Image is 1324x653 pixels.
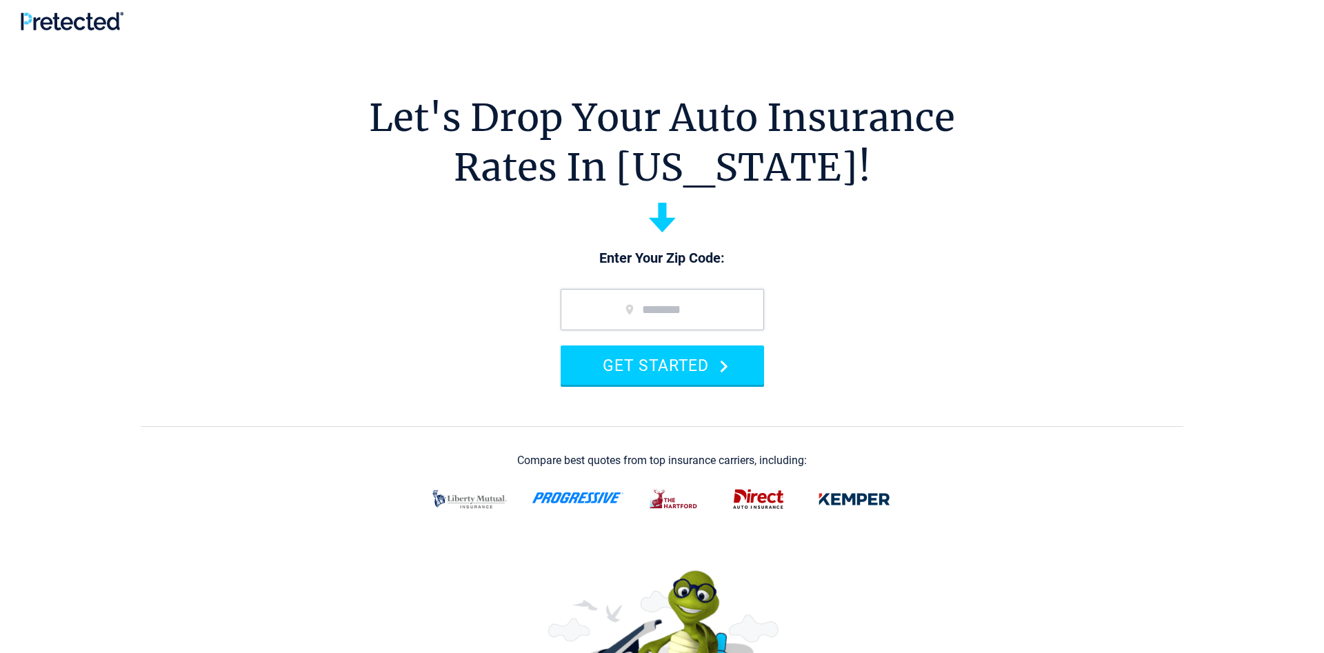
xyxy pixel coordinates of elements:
[641,481,708,517] img: thehartford
[369,93,955,192] h1: Let's Drop Your Auto Insurance Rates In [US_STATE]!
[561,345,764,385] button: GET STARTED
[21,12,123,30] img: Pretected Logo
[561,289,764,330] input: zip code
[809,481,900,517] img: kemper
[725,481,792,517] img: direct
[532,492,624,503] img: progressive
[547,249,778,268] p: Enter Your Zip Code:
[424,481,515,517] img: liberty
[517,454,807,467] div: Compare best quotes from top insurance carriers, including:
